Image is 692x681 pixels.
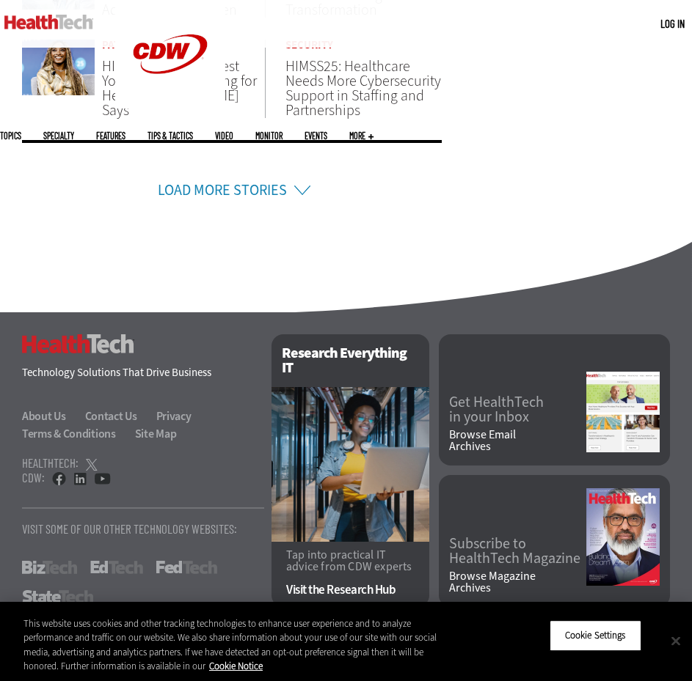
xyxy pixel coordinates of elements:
a: Visit the Research Hub [286,584,415,596]
p: Visit Some Of Our Other Technology Websites: [22,523,264,535]
a: Get HealthTechin your Inbox [449,395,586,424]
a: Subscribe toHealthTech Magazine [449,537,586,566]
a: About Us [22,408,83,424]
a: Log in [660,17,685,30]
img: Fall 2025 Cover [586,488,660,586]
a: Events [305,131,327,140]
button: Cookie Settings [550,620,641,651]
a: Features [96,131,125,140]
a: BizTech [22,561,77,574]
button: Close [660,625,692,657]
span: More [349,131,374,140]
a: MonITor [255,131,283,140]
a: StateTech [22,590,93,603]
div: This website uses cookies and other tracking technologies to enhance user experience and to analy... [23,616,452,674]
a: Load More Stories [158,180,287,200]
a: Terms & Conditions [22,426,133,441]
a: Video [215,131,233,140]
a: Browse MagazineArchives [449,570,586,594]
h4: HealthTech: [22,457,79,469]
img: Home [4,15,93,29]
h3: HealthTech [22,334,134,353]
h4: Technology Solutions That Drive Business [22,367,264,378]
div: User menu [660,16,685,32]
a: FedTech [156,561,217,574]
a: EdTech [90,561,143,574]
a: CDW [115,97,225,112]
span: Specialty [43,131,74,140]
a: Privacy [156,408,208,424]
img: newsletter screenshot [586,372,660,452]
a: Tips & Tactics [147,131,193,140]
h4: CDW: [22,471,45,484]
h2: Research Everything IT [272,334,429,387]
a: Contact Us [85,408,154,424]
a: Site Map [135,426,177,441]
a: Browse EmailArchives [449,429,586,452]
p: Tap into practical IT advice from CDW experts [286,549,415,573]
a: More information about your privacy [209,660,263,672]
